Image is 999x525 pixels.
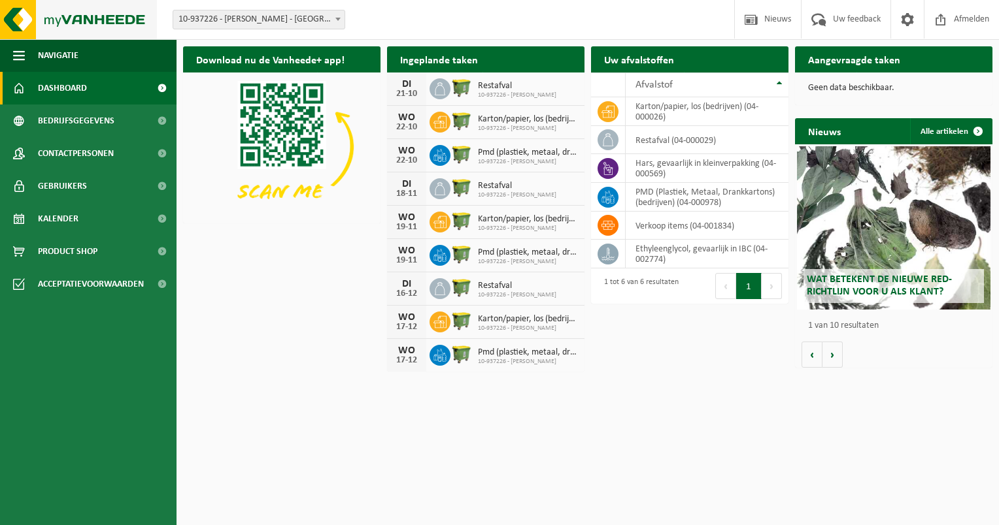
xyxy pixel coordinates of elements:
[626,154,788,183] td: hars, gevaarlijk in kleinverpakking (04-000569)
[478,125,578,133] span: 10-937226 - [PERSON_NAME]
[450,110,473,132] img: WB-1100-HPE-GN-50
[183,46,358,72] h2: Download nu de Vanheede+ app!
[478,247,578,258] span: Pmd (plastiek, metaal, drankkartons) (bedrijven)
[626,240,788,268] td: Ethyleenglycol, gevaarlijk in IBC (04-002774)
[797,146,991,310] a: Wat betekent de nieuwe RED-richtlijn voor u als klant?
[478,91,556,99] span: 10-937226 - [PERSON_NAME]
[394,79,420,89] div: DI
[626,183,788,212] td: PMD (Plastiek, Metaal, Drankkartons) (bedrijven) (04-000978)
[478,225,578,232] span: 10-937226 - [PERSON_NAME]
[478,347,578,358] span: Pmd (plastiek, metaal, drankkartons) (bedrijven)
[762,273,782,299] button: Next
[478,281,556,291] span: Restafval
[450,210,473,232] img: WB-1100-HPE-GN-50
[802,342,822,368] button: Vorige
[38,104,114,137] span: Bedrijfsgegevens
[795,46,913,72] h2: Aangevraagde taken
[808,321,986,330] p: 1 van 10 resultaten
[173,10,345,29] span: 10-937226 - ELIA-NEMOLINCK - BRUGGE
[626,97,788,126] td: karton/papier, los (bedrijven) (04-000026)
[478,314,578,325] span: Karton/papier, los (bedrijven)
[394,189,420,199] div: 18-11
[450,176,473,199] img: WB-1100-HPE-GN-50
[450,243,473,265] img: WB-1100-HPE-GN-50
[394,156,420,165] div: 22-10
[598,272,679,300] div: 1 tot 6 van 6 resultaten
[394,289,420,298] div: 16-12
[394,345,420,356] div: WO
[807,274,952,297] span: Wat betekent de nieuwe RED-richtlijn voor u als klant?
[635,80,673,90] span: Afvalstof
[626,212,788,240] td: verkoop items (04-001834)
[394,89,420,99] div: 21-10
[450,143,473,165] img: WB-1100-HPE-GN-50
[736,273,762,299] button: 1
[478,191,556,199] span: 10-937226 - [PERSON_NAME]
[173,10,345,29] span: 10-937226 - ELIA-NEMOLINCK - BRUGGE
[394,179,420,189] div: DI
[450,310,473,332] img: WB-1100-HPE-GN-50
[478,158,578,166] span: 10-937226 - [PERSON_NAME]
[591,46,687,72] h2: Uw afvalstoffen
[910,118,991,144] a: Alle artikelen
[394,223,420,232] div: 19-11
[394,123,420,132] div: 22-10
[478,214,578,225] span: Karton/papier, los (bedrijven)
[183,72,381,221] img: Download de VHEPlus App
[822,342,843,368] button: Volgende
[478,148,578,158] span: Pmd (plastiek, metaal, drankkartons) (bedrijven)
[478,358,578,366] span: 10-937226 - [PERSON_NAME]
[478,181,556,191] span: Restafval
[478,325,578,332] span: 10-937226 - [PERSON_NAME]
[387,46,491,72] h2: Ingeplande taken
[478,291,556,299] span: 10-937226 - [PERSON_NAME]
[394,312,420,323] div: WO
[38,268,144,300] span: Acceptatievoorwaarden
[38,235,97,268] span: Product Shop
[450,276,473,298] img: WB-1100-HPE-GN-50
[394,279,420,289] div: DI
[394,356,420,365] div: 17-12
[38,170,87,202] span: Gebruikers
[450,343,473,365] img: WB-1100-HPE-GN-50
[626,126,788,154] td: restafval (04-000029)
[808,84,979,93] p: Geen data beschikbaar.
[478,81,556,91] span: Restafval
[450,76,473,99] img: WB-1100-HPE-GN-50
[394,323,420,332] div: 17-12
[38,72,87,104] span: Dashboard
[38,137,114,170] span: Contactpersonen
[795,118,854,144] h2: Nieuws
[478,258,578,266] span: 10-937226 - [PERSON_NAME]
[38,202,78,235] span: Kalender
[478,114,578,125] span: Karton/papier, los (bedrijven)
[394,256,420,265] div: 19-11
[715,273,736,299] button: Previous
[394,246,420,256] div: WO
[38,39,78,72] span: Navigatie
[394,146,420,156] div: WO
[394,212,420,223] div: WO
[394,112,420,123] div: WO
